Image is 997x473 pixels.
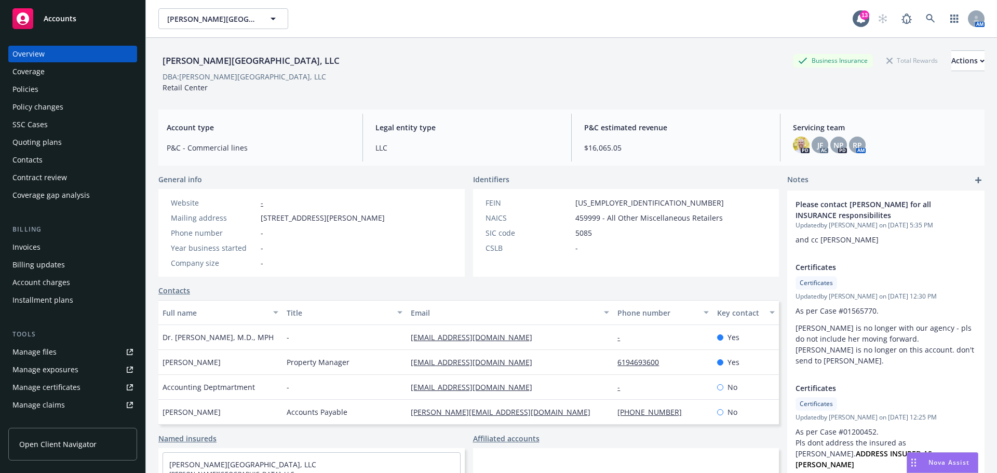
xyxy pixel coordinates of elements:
p: As per Case #01565770. [796,305,976,316]
div: Mailing address [171,212,257,223]
a: Search [920,8,941,29]
a: Policy changes [8,99,137,115]
span: Dr. [PERSON_NAME], M.D., MPH [163,332,274,343]
span: Certificates [800,399,833,409]
div: Email [411,307,598,318]
p: As per Case #01200452. Pls dont address the insured as [PERSON_NAME]. [796,426,976,470]
div: DBA: [PERSON_NAME][GEOGRAPHIC_DATA], LLC [163,71,326,82]
div: Actions [951,51,985,71]
span: Property Manager [287,357,349,368]
a: Affiliated accounts [473,433,540,444]
span: - [261,242,263,253]
span: - [287,382,289,393]
a: Named insureds [158,433,217,444]
button: Full name [158,300,282,325]
button: Actions [951,50,985,71]
a: [PHONE_NUMBER] [617,407,690,417]
a: Manage claims [8,397,137,413]
a: - [617,332,628,342]
div: Manage certificates [12,379,80,396]
span: Updated by [PERSON_NAME] on [DATE] 5:35 PM [796,221,976,230]
a: - [617,382,628,392]
button: [PERSON_NAME][GEOGRAPHIC_DATA], LLC [158,8,288,29]
span: NP [833,140,844,151]
img: photo [793,137,810,153]
span: Open Client Navigator [19,439,97,450]
a: [EMAIL_ADDRESS][DOMAIN_NAME] [411,357,541,367]
a: Manage BORs [8,414,137,431]
a: - [261,198,263,208]
a: Coverage [8,63,137,80]
a: Accounts [8,4,137,33]
span: Nova Assist [928,458,969,467]
div: [PERSON_NAME][GEOGRAPHIC_DATA], LLC [158,54,344,67]
a: Contacts [8,152,137,168]
a: Billing updates [8,256,137,273]
span: [PERSON_NAME][GEOGRAPHIC_DATA], LLC [167,13,257,24]
a: [EMAIL_ADDRESS][DOMAIN_NAME] [411,382,541,392]
span: Yes [727,357,739,368]
div: Year business started [171,242,257,253]
div: NAICS [486,212,571,223]
div: Invoices [12,239,41,255]
div: Overview [12,46,45,62]
div: CertificatesCertificatesUpdatedby [PERSON_NAME] on [DATE] 12:30 PMAs per Case #01565770.[PERSON_N... [787,253,985,374]
a: [PERSON_NAME][EMAIL_ADDRESS][DOMAIN_NAME] [411,407,599,417]
span: General info [158,174,202,185]
span: Legal entity type [375,122,559,133]
div: Contract review [12,169,67,186]
a: [PERSON_NAME][GEOGRAPHIC_DATA], LLC [169,460,316,469]
div: Title [287,307,391,318]
div: Full name [163,307,267,318]
div: Manage exposures [12,361,78,378]
a: Invoices [8,239,137,255]
div: Phone number [617,307,697,318]
a: add [972,174,985,186]
a: Switch app [944,8,965,29]
span: Accounting Deptmartment [163,382,255,393]
span: Certificates [796,262,949,273]
span: Yes [727,332,739,343]
div: Policy changes [12,99,63,115]
div: Coverage [12,63,45,80]
span: Updated by [PERSON_NAME] on [DATE] 12:30 PM [796,292,976,301]
div: SSC Cases [12,116,48,133]
button: Phone number [613,300,712,325]
a: Contacts [158,285,190,296]
span: - [575,242,578,253]
a: Contract review [8,169,137,186]
span: P&C - Commercial lines [167,142,350,153]
span: Accounts Payable [287,407,347,417]
span: Accounts [44,15,76,23]
div: Website [171,197,257,208]
a: Manage exposures [8,361,137,378]
div: CSLB [486,242,571,253]
span: Certificates [800,278,833,288]
span: Updated by [PERSON_NAME] on [DATE] 12:25 PM [796,413,976,422]
span: $16,065.05 [584,142,767,153]
div: Manage BORs [12,414,61,431]
div: Phone number [171,227,257,238]
span: P&C estimated revenue [584,122,767,133]
button: Key contact [713,300,779,325]
div: Manage claims [12,397,65,413]
div: Coverage gap analysis [12,187,90,204]
a: Manage files [8,344,137,360]
div: SIC code [486,227,571,238]
span: Identifiers [473,174,509,185]
span: [US_EMPLOYER_IDENTIFICATION_NUMBER] [575,197,724,208]
div: Tools [8,329,137,340]
a: Coverage gap analysis [8,187,137,204]
a: Quoting plans [8,134,137,151]
div: Billing [8,224,137,235]
div: 13 [860,10,869,20]
div: Quoting plans [12,134,62,151]
span: Account type [167,122,350,133]
span: - [287,332,289,343]
span: No [727,407,737,417]
span: - [261,227,263,238]
span: Retail Center [163,83,208,92]
div: Drag to move [907,453,920,472]
span: Certificates [796,383,949,394]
